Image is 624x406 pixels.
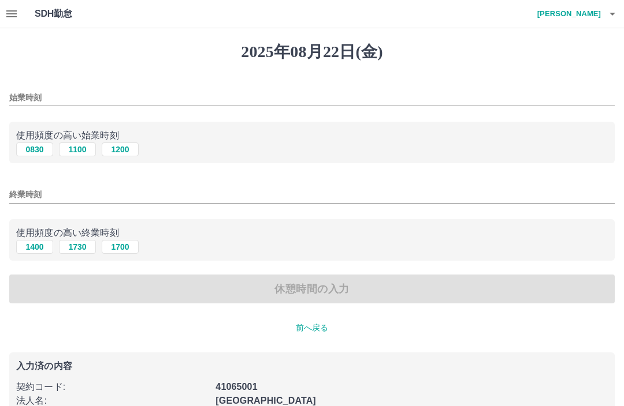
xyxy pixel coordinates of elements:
[59,240,96,254] button: 1730
[102,142,139,156] button: 1200
[16,362,608,371] p: 入力済の内容
[16,129,608,142] p: 使用頻度の高い始業時刻
[16,380,209,394] p: 契約コード :
[59,142,96,156] button: 1100
[9,322,615,334] p: 前へ戻る
[216,396,316,405] b: [GEOGRAPHIC_DATA]
[16,142,53,156] button: 0830
[9,42,615,62] h1: 2025年08月22日(金)
[16,226,608,240] p: 使用頻度の高い終業時刻
[216,382,257,392] b: 41065001
[102,240,139,254] button: 1700
[16,240,53,254] button: 1400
